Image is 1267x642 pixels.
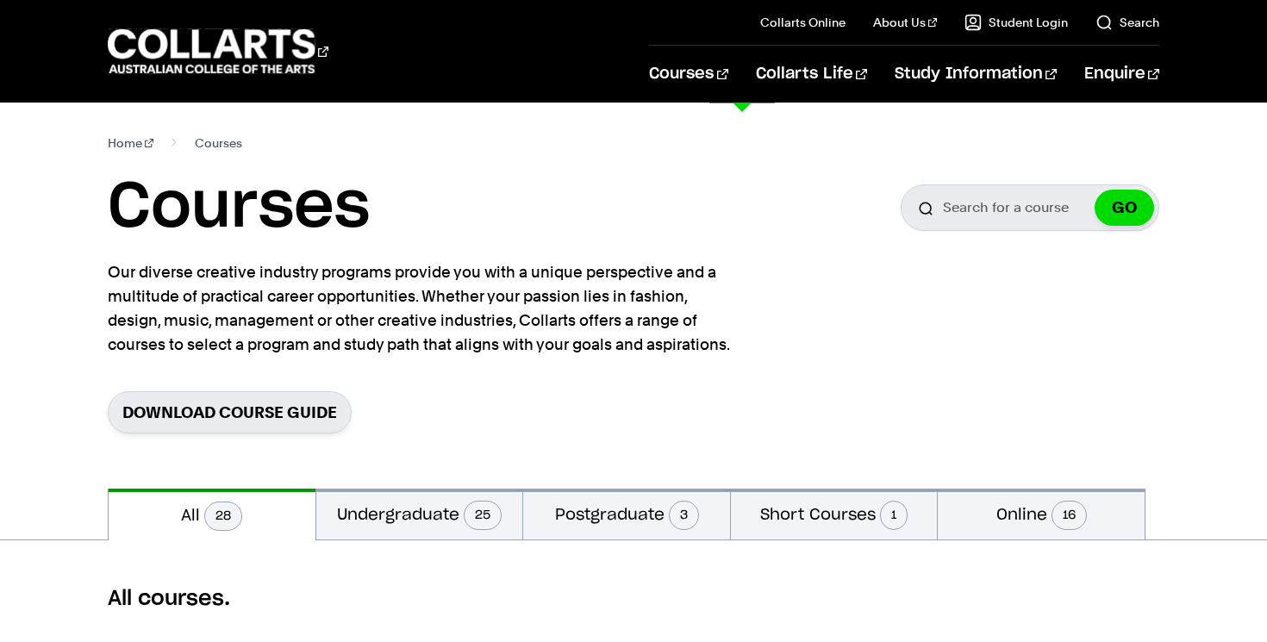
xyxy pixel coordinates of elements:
[873,14,937,31] a: About Us
[880,501,908,530] span: 1
[760,14,846,31] a: Collarts Online
[108,260,737,357] p: Our diverse creative industry programs provide you with a unique perspective and a multitude of p...
[964,14,1068,31] a: Student Login
[195,131,242,155] span: Courses
[901,184,1159,231] input: Search for a course
[1052,501,1087,530] span: 16
[1095,14,1159,31] a: Search
[108,27,328,76] div: Go to homepage
[669,501,699,530] span: 3
[731,489,938,539] button: Short Courses1
[108,131,153,155] a: Home
[1084,46,1159,103] a: Enquire
[938,489,1145,539] button: Online16
[109,489,315,540] button: All28
[316,489,523,539] button: Undergraduate25
[895,46,1057,103] a: Study Information
[523,489,730,539] button: Postgraduate3
[649,46,727,103] a: Courses
[108,391,352,433] a: Download Course Guide
[108,585,1159,613] h2: All courses.
[1095,190,1154,226] button: GO
[464,501,502,530] span: 25
[204,502,242,531] span: 28
[108,169,370,246] h1: Courses
[756,46,867,103] a: Collarts Life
